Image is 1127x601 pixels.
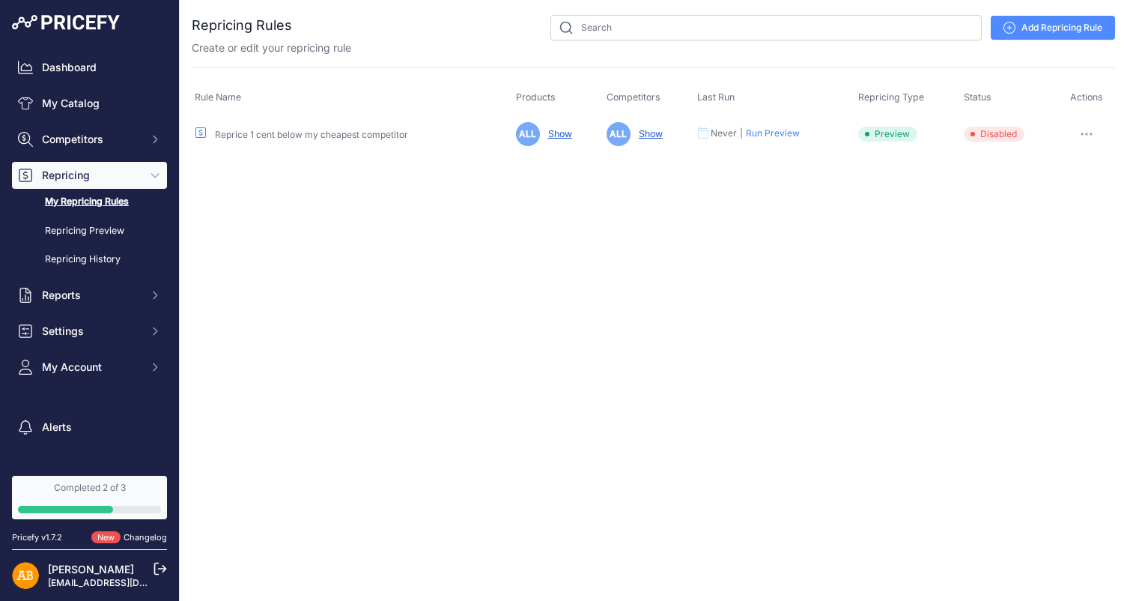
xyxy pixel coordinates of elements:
span: My Account [42,360,140,375]
span: ALL [607,122,631,146]
a: Dashboard [12,54,167,81]
button: Repricing [12,162,167,189]
span: Rule Name [195,91,241,103]
span: ALL [516,122,540,146]
span: Products [516,91,556,103]
button: My Account [12,354,167,381]
span: Repricing Type [858,91,924,103]
a: [EMAIL_ADDRESS][DOMAIN_NAME] [48,577,204,588]
button: Settings [12,318,167,345]
div: Completed 2 of 3 [18,482,161,494]
a: Completed 2 of 3 [12,476,167,519]
span: Preview [858,127,917,142]
img: Pricefy Logo [12,15,120,30]
a: Show [542,128,572,139]
span: New [91,531,121,544]
a: Show [633,128,663,139]
div: | [738,127,744,139]
span: Competitors [607,91,660,103]
button: Competitors [12,126,167,153]
a: Alerts [12,414,167,441]
span: Repricing [42,168,140,183]
a: My Repricing Rules [12,189,167,215]
div: Never [709,127,738,139]
span: Status [964,91,991,103]
span: Reports [42,288,140,303]
a: Repricing History [12,247,167,273]
span: Competitors [42,132,140,147]
a: Add Repricing Rule [991,16,1115,40]
a: Repricing Preview [12,218,167,244]
span: Settings [42,324,140,339]
p: Create or edit your repricing rule [192,40,351,55]
a: [PERSON_NAME] [48,563,134,576]
a: Changelog [124,532,167,543]
span: Actions [1070,91,1103,103]
input: Search [550,15,982,40]
div: Pricefy v1.7.2 [12,531,62,544]
span: Last Run [697,91,735,103]
nav: Sidebar [12,54,167,498]
a: My Catalog [12,90,167,117]
h2: Repricing Rules [192,15,292,36]
button: Run Preview [746,127,800,139]
span: Disabled [964,127,1024,142]
a: Reprice 1 cent below my cheapest competitor [215,129,408,140]
button: Reports [12,282,167,309]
